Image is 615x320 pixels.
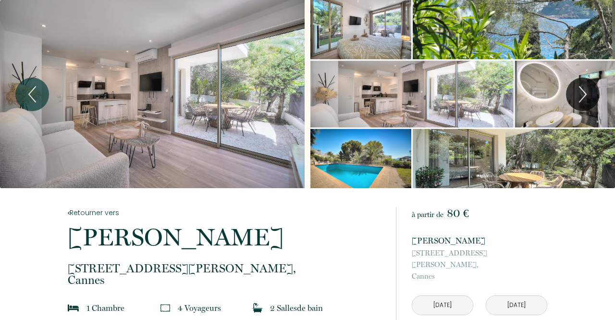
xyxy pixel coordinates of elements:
p: 2 Salle de bain [270,301,323,315]
p: 1 Chambre [86,301,124,315]
img: guests [160,303,170,313]
span: s [294,303,297,313]
p: [PERSON_NAME] [68,225,383,249]
p: [PERSON_NAME] [412,234,547,247]
button: Next [566,77,600,111]
p: Cannes [412,247,547,282]
span: 80 € [447,206,469,220]
input: Arrivée [412,296,473,315]
input: Départ [486,296,547,315]
p: Cannes [68,263,383,286]
button: Previous [15,77,49,111]
span: [STREET_ADDRESS][PERSON_NAME], [68,263,383,274]
span: [STREET_ADDRESS][PERSON_NAME], [412,247,547,270]
span: à partir de [412,210,443,219]
p: 4 Voyageur [178,301,221,315]
span: s [218,303,221,313]
a: Retourner vers [68,207,383,218]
